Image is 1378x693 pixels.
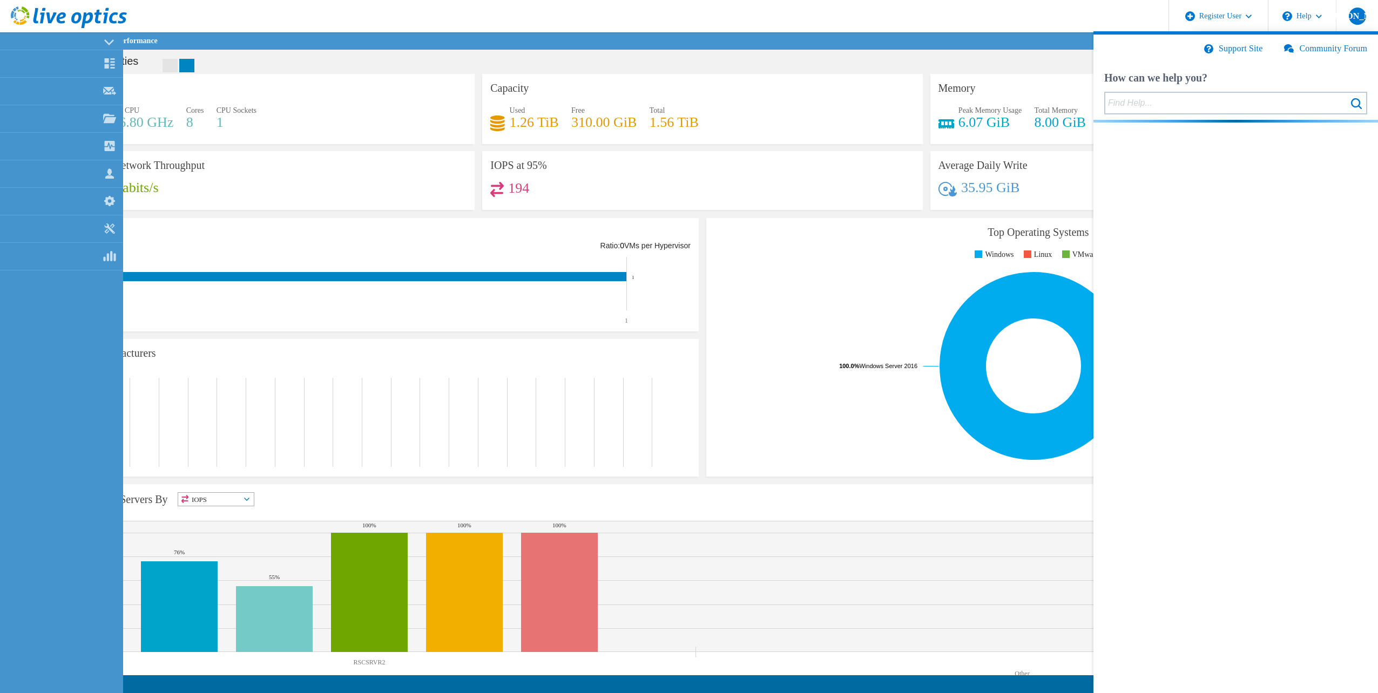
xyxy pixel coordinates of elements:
[362,522,376,529] text: 100%
[46,261,73,268] text: Guest VM
[174,549,185,556] text: 76%
[84,262,86,267] text: 0
[1184,493,1273,505] li: Network Throughput
[120,36,168,46] span: Performance
[490,160,551,172] h3: IOPS at 95%
[1015,670,1029,678] text: Other
[35,55,156,67] h1: Rockford Specialties
[1219,33,1271,50] a: Reports
[193,105,213,115] span: Cores
[1044,105,1093,115] span: Total Memory
[625,317,628,325] text: 1
[552,522,566,529] text: 100%
[84,289,86,294] text: 0
[1281,11,1291,21] svg: \n
[1150,493,1177,505] li: CPU
[508,183,532,195] h4: 194
[62,117,101,129] h4: 9 GHz
[859,363,920,371] tspan: Windows Server 2016
[574,117,645,129] h4: 310.00 GiB
[938,160,1036,172] h3: Average Daily Write
[714,227,1362,239] h3: Top Operating Systems
[29,677,92,691] a: Project Notes
[1044,117,1099,129] h4: 8.00 GiB
[269,574,280,581] text: 55%
[43,82,64,94] h3: CPU
[958,117,1031,129] h4: 6.07 GiB
[1325,53,1362,69] a: Print
[632,275,634,281] text: 1
[43,227,104,239] h3: Server Roles
[46,36,93,46] span: Environment
[193,117,213,129] h4: 8
[188,493,273,506] span: IOPS
[1280,493,1320,505] li: Latency
[51,301,73,309] text: Physical
[63,182,175,194] h4: 58.98 megabits/s
[113,105,143,115] span: Net CPU
[43,361,691,373] h4: Total Manufacturers:
[226,117,269,129] h4: 1
[509,117,562,129] h4: 1.26 TiB
[509,105,528,115] span: Used
[658,117,710,129] h4: 1.56 TiB
[92,241,96,251] span: 1
[113,117,180,129] h4: 16.80 GHz
[226,105,269,115] span: CPU Sockets
[43,160,228,172] h3: Peak Aggregate Network Throughput
[112,362,116,372] span: 0
[574,105,590,115] span: Free
[839,363,859,371] tspan: 100.0%
[490,82,533,94] h3: Capacity
[1100,493,1143,505] li: Memory
[958,105,1031,115] span: Peak Memory Usage
[1060,249,1103,261] li: VMware
[367,240,691,252] div: Ratio: VMs per Hypervisor
[961,182,1024,194] h4: 35.95 GiB
[1314,33,1365,50] a: More
[43,240,367,252] div: Total Servers:
[616,241,620,251] span: 0
[968,249,1014,261] li: Windows
[1327,493,1357,505] li: IOPS
[353,659,385,667] text: RSCSRVR2
[56,274,74,282] text: Virtual
[1021,249,1053,261] li: Linux
[938,82,981,94] h3: Memory
[84,302,86,308] text: 0
[44,288,73,295] text: Hypervisor
[43,348,173,359] h3: Top Server Manufacturers
[1349,8,1366,25] span: [PERSON_NAME]
[77,317,80,325] text: 0
[658,105,676,115] span: Total
[62,105,96,115] span: Peak CPU
[457,522,471,529] text: 100%
[1271,33,1315,50] a: Share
